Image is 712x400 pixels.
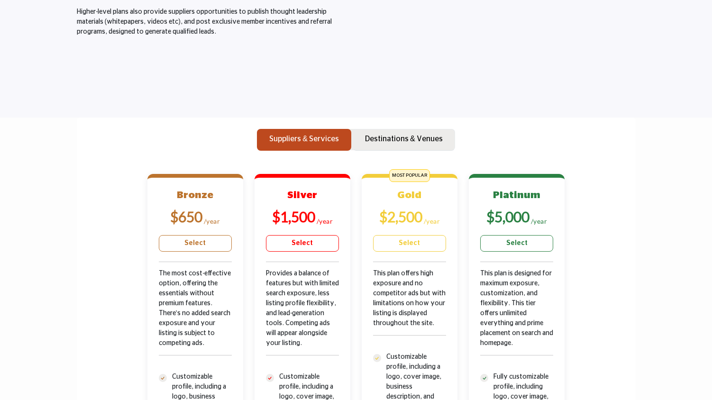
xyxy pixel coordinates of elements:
[204,217,220,225] sub: /year
[170,208,202,225] b: $650
[269,133,339,145] p: Suppliers & Services
[397,190,421,200] b: Gold
[257,129,351,151] button: Suppliers & Services
[373,269,446,352] div: This plan offers high exposure and no competitor ads but with limitations on how your listing is ...
[480,269,553,372] div: This plan is designed for maximum exposure, customization, and flexibility. This tier offers unli...
[353,129,455,151] button: Destinations & Venues
[159,235,232,252] a: Select
[424,217,440,225] sub: /year
[365,133,443,145] p: Destinations & Venues
[177,190,213,200] b: Bronze
[287,190,317,200] b: Silver
[389,169,430,182] span: MOST POPULAR
[159,269,232,372] div: The most cost-effective option, offering the essentials without premium features. There’s no adde...
[266,235,339,252] a: Select
[531,217,548,225] sub: /year
[317,217,333,225] sub: /year
[373,235,446,252] a: Select
[272,208,315,225] b: $1,500
[493,190,540,200] b: Platinum
[486,208,529,225] b: $5,000
[266,269,339,372] div: Provides a balance of features but with limited search exposure, less listing profile flexibility...
[379,208,422,225] b: $2,500
[480,235,553,252] a: Select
